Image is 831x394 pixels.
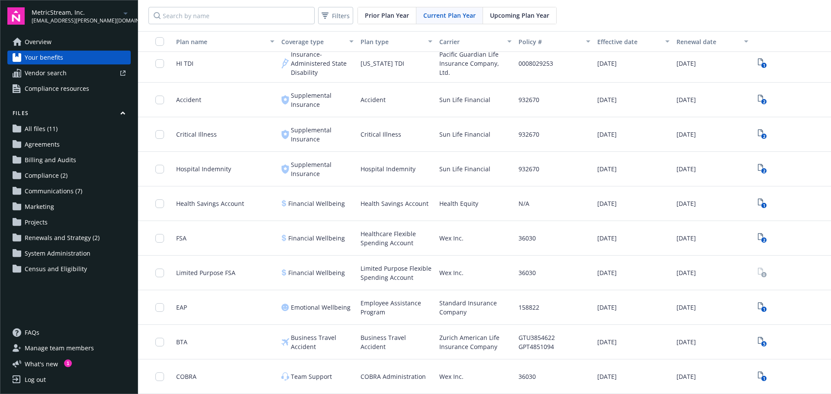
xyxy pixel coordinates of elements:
[25,184,82,198] span: Communications (7)
[7,326,131,340] a: FAQs
[439,95,490,104] span: Sun Life Financial
[755,301,769,314] a: View Plan Documents
[176,95,201,104] span: Accident
[361,164,415,173] span: Hospital Indemnity
[155,96,164,104] input: Toggle Row Selected
[176,130,217,139] span: Critical Illness
[763,341,765,347] text: 5
[291,125,354,144] span: Supplemental Insurance
[763,307,765,312] text: 1
[519,37,581,46] div: Policy #
[597,59,617,68] span: [DATE]
[490,11,549,20] span: Upcoming Plan Year
[519,199,529,208] span: N/A
[676,199,696,208] span: [DATE]
[7,231,131,245] a: Renewals and Strategy (2)
[361,199,428,208] span: Health Savings Account
[176,337,187,346] span: BTA
[676,234,696,243] span: [DATE]
[7,138,131,151] a: Agreements
[755,162,769,176] a: View Plan Documents
[763,99,765,105] text: 2
[597,268,617,277] span: [DATE]
[281,37,344,46] div: Coverage type
[176,37,265,46] div: Plan name
[439,234,464,243] span: Wex Inc.
[155,269,164,277] input: Toggle Row Selected
[155,234,164,243] input: Toggle Row Selected
[155,59,164,68] input: Toggle Row Selected
[755,335,769,349] a: View Plan Documents
[357,31,436,52] button: Plan type
[155,130,164,139] input: Toggle Row Selected
[676,95,696,104] span: [DATE]
[176,199,244,208] span: Health Savings Account
[176,303,187,312] span: EAP
[32,8,120,17] span: MetricStream, Inc.
[25,373,46,387] div: Log out
[519,164,539,173] span: 932670
[291,372,332,381] span: Team Support
[25,247,90,260] span: System Administration
[676,37,739,46] div: Renewal date
[439,298,512,317] span: Standard Insurance Company
[365,11,409,20] span: Prior Plan Year
[291,91,354,109] span: Supplemental Insurance
[676,164,696,173] span: [DATE]
[7,7,25,25] img: navigator-logo.svg
[288,268,345,277] span: Financial Wellbeing
[155,37,164,46] input: Select all
[7,200,131,214] a: Marketing
[291,160,354,178] span: Supplemental Insurance
[25,122,58,136] span: All files (11)
[7,359,72,368] button: What's new1
[7,341,131,355] a: Manage team members
[676,268,696,277] span: [DATE]
[361,95,386,104] span: Accident
[288,199,345,208] span: Financial Wellbeing
[594,31,673,52] button: Effective date
[176,372,196,381] span: COBRA
[155,165,164,173] input: Toggle Row Selected
[436,31,515,52] button: Carrier
[32,17,120,25] span: [EMAIL_ADDRESS][PERSON_NAME][DOMAIN_NAME]
[519,234,536,243] span: 36030
[763,134,765,139] text: 2
[25,138,60,151] span: Agreements
[278,31,357,52] button: Coverage type
[361,333,433,351] span: Business Travel Accident
[155,199,164,208] input: Toggle Row Selected
[597,303,617,312] span: [DATE]
[288,234,345,243] span: Financial Wellbeing
[597,130,617,139] span: [DATE]
[755,57,769,70] span: View Plan Documents
[423,11,476,20] span: Current Plan Year
[755,266,769,280] span: View Plan Documents
[515,31,594,52] button: Policy #
[7,215,131,229] a: Projects
[7,262,131,276] a: Census and Eligibility
[25,326,39,340] span: FAQs
[361,130,401,139] span: Critical Illness
[763,237,765,243] text: 2
[25,66,67,80] span: Vendor search
[7,153,131,167] a: Billing and Audits
[676,59,696,68] span: [DATE]
[439,130,490,139] span: Sun Life Financial
[676,130,696,139] span: [DATE]
[176,268,235,277] span: Limited Purpose FSA
[519,333,591,351] span: GTU3854622 GPT4851094
[676,372,696,381] span: [DATE]
[173,31,278,52] button: Plan name
[361,264,433,282] span: Limited Purpose Flexible Spending Account
[155,372,164,381] input: Toggle Row Selected
[597,337,617,346] span: [DATE]
[155,303,164,312] input: Toggle Row Selected
[763,63,765,68] text: 1
[7,82,131,96] a: Compliance resources
[148,7,315,24] input: Search by name
[597,95,617,104] span: [DATE]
